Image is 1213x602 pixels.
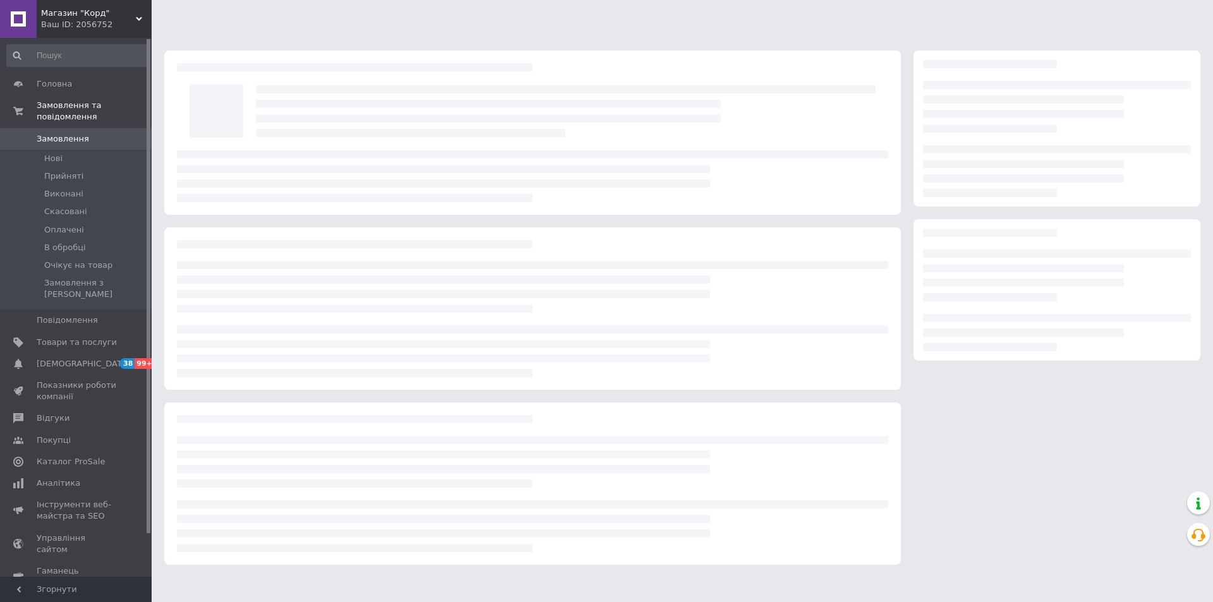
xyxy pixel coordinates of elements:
[37,358,130,370] span: [DEMOGRAPHIC_DATA]
[41,8,136,19] span: Магазин "Корд"
[44,153,63,164] span: Нові
[37,435,71,446] span: Покупці
[44,242,86,253] span: В обробці
[37,78,72,90] span: Головна
[120,358,135,369] span: 38
[37,412,69,424] span: Відгуки
[44,206,87,217] span: Скасовані
[135,358,155,369] span: 99+
[6,44,149,67] input: Пошук
[44,277,148,300] span: Замовлення з [PERSON_NAME]
[37,380,117,402] span: Показники роботи компанії
[37,133,89,145] span: Замовлення
[37,565,117,588] span: Гаманець компанії
[37,100,152,123] span: Замовлення та повідомлення
[37,337,117,348] span: Товари та послуги
[37,478,80,489] span: Аналітика
[37,315,98,326] span: Повідомлення
[37,533,117,555] span: Управління сайтом
[44,188,83,200] span: Виконані
[37,499,117,522] span: Інструменти веб-майстра та SEO
[44,224,84,236] span: Оплачені
[37,456,105,467] span: Каталог ProSale
[44,260,112,271] span: Очікує на товар
[41,19,152,30] div: Ваш ID: 2056752
[44,171,83,182] span: Прийняті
